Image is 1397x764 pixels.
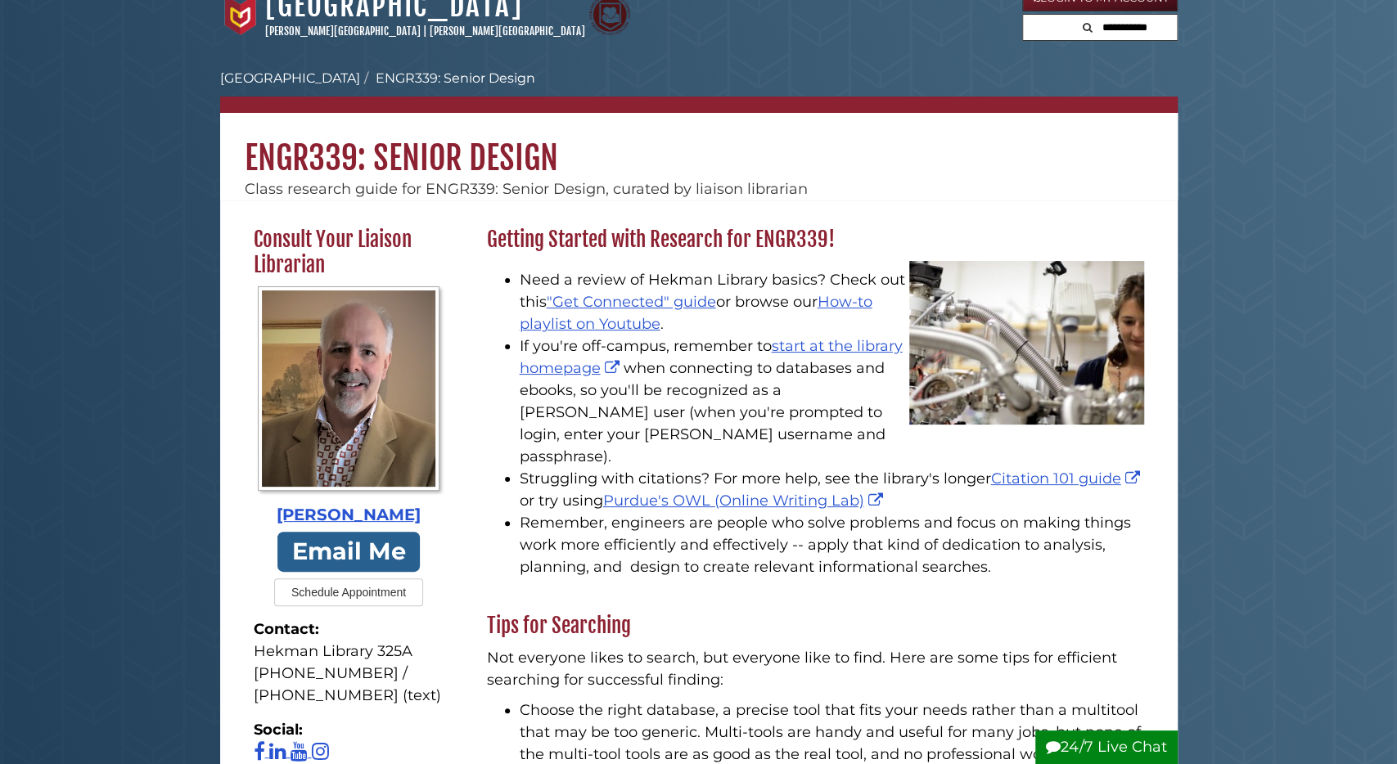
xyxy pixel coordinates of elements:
a: [PERSON_NAME][GEOGRAPHIC_DATA] [265,25,421,38]
a: Purdue's OWL (Online Writing Lab) [603,492,887,510]
div: [PERSON_NAME] [254,503,444,528]
li: Need a review of Hekman Library basics? Check out this or browse our . [520,269,1144,335]
div: [PHONE_NUMBER] / ‪[PHONE_NUMBER] (text) [254,663,444,707]
li: If you're off-campus, remember to when connecting to databases and ebooks, so you'll be recognize... [520,335,1144,468]
button: Schedule Appointment [274,578,423,606]
span: | [423,25,427,38]
a: [PERSON_NAME][GEOGRAPHIC_DATA] [430,25,585,38]
button: Search [1078,15,1097,37]
p: Not everyone likes to search, but everyone like to find. Here are some tips for efficient searchi... [487,647,1144,691]
a: How-to playlist on Youtube [520,293,872,333]
div: Hekman Library 325A [254,640,444,663]
span: Class research guide for ENGR339: Senior Design, curated by liaison librarian [245,180,808,198]
h2: Consult Your Liaison Librarian [246,227,453,278]
a: Citation 101 guide [991,470,1144,488]
h2: Tips for Searching [479,613,1152,639]
li: Struggling with citations? For more help, see the library's longer or try using [520,468,1144,512]
strong: Social: [254,719,444,741]
i: Search [1083,22,1093,33]
p: Remember, engineers are people who solve problems and focus on making things work more efficientl... [520,512,1144,578]
a: Profile Photo [PERSON_NAME] [254,286,444,528]
nav: breadcrumb [220,69,1178,113]
a: [GEOGRAPHIC_DATA] [220,70,360,86]
a: "Get Connected" guide [547,293,716,311]
a: ENGR339: Senior Design [376,70,535,86]
strong: Contact: [254,618,444,640]
h2: Getting Started with Research for ENGR339! [479,227,1152,253]
a: Email Me [277,532,420,572]
button: 24/7 Live Chat [1035,730,1178,764]
a: start at the library homepage [520,337,903,377]
img: Profile Photo [258,286,439,491]
h1: ENGR339: Senior Design [220,113,1178,178]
